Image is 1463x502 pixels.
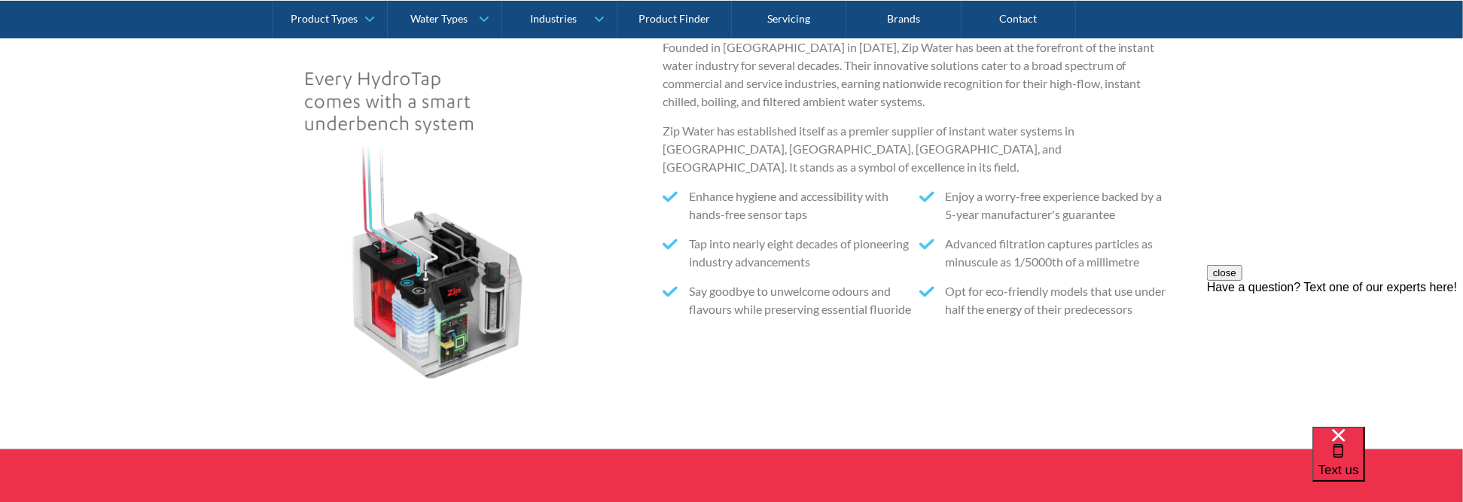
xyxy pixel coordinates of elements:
[663,122,1176,176] p: Zip Water has established itself as a premier supplier of instant water systems in [GEOGRAPHIC_DA...
[663,187,919,224] li: Enhance hygiene and accessibility with hands-free sensor taps
[410,12,468,25] div: Water Types
[919,235,1176,271] li: Advanced filtration captures particles as minuscule as 1/5000th of a millimetre
[288,56,589,381] img: plumbers
[663,282,919,318] li: Say goodbye to unwelcome odours and flavours while preserving essential fluoride
[1207,265,1463,446] iframe: podium webchat widget prompt
[919,187,1176,224] li: Enjoy a worry-free experience backed by a 5-year manufacturer's guarantee
[530,12,577,25] div: Industries
[1312,427,1463,502] iframe: podium webchat widget bubble
[919,282,1176,318] li: Opt for eco-friendly models that use under half the energy of their predecessors
[663,38,1176,111] p: Founded in [GEOGRAPHIC_DATA] in [DATE], Zip Water has been at the forefront of the instant water ...
[291,12,358,25] div: Product Types
[663,235,919,271] li: Tap into nearly eight decades of pioneering industry advancements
